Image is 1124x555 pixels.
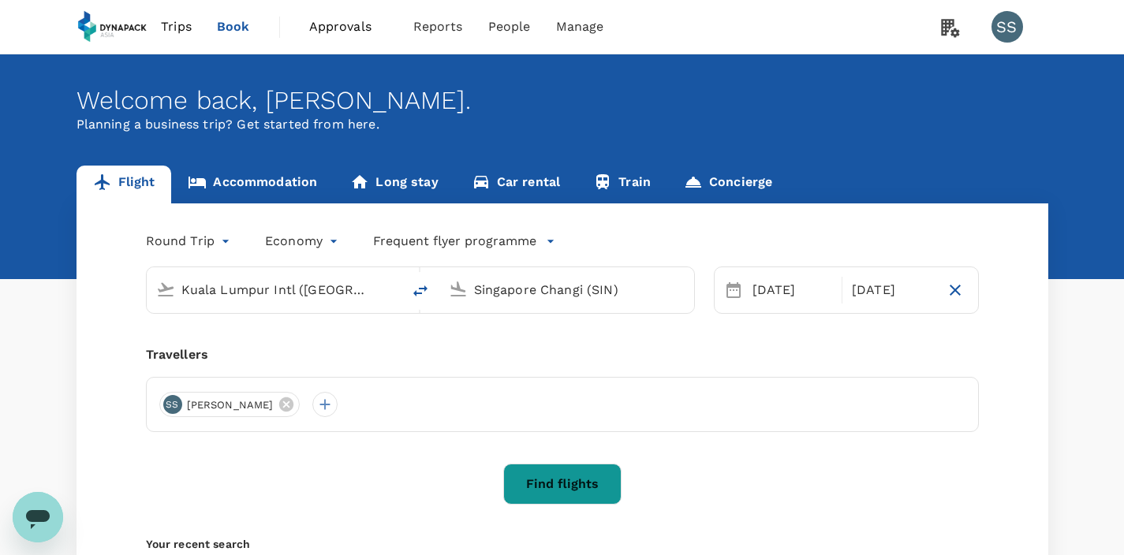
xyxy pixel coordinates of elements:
span: Manage [556,17,604,36]
iframe: Button to launch messaging window [13,492,63,542]
a: Concierge [667,166,789,203]
div: [DATE] [746,274,839,306]
input: Depart from [181,277,368,302]
button: Find flights [503,464,622,505]
input: Going to [474,277,661,302]
p: Planning a business trip? Get started from here. [77,115,1048,134]
span: [PERSON_NAME] [177,397,283,413]
div: Welcome back , [PERSON_NAME] . [77,86,1048,115]
div: Round Trip [146,229,234,254]
span: Trips [161,17,192,36]
p: Frequent flyer programme [373,232,536,251]
span: Book [217,17,250,36]
button: delete [401,272,439,310]
div: [DATE] [846,274,939,306]
button: Open [683,288,686,291]
div: SS[PERSON_NAME] [159,392,301,417]
a: Flight [77,166,172,203]
a: Long stay [334,166,454,203]
button: Frequent flyer programme [373,232,555,251]
img: Dynapack Asia [77,9,149,44]
span: People [488,17,531,36]
span: Approvals [309,17,388,36]
a: Car rental [455,166,577,203]
div: Economy [265,229,342,254]
a: Train [577,166,667,203]
div: SS [991,11,1023,43]
p: Your recent search [146,536,979,552]
span: Reports [413,17,463,36]
a: Accommodation [171,166,334,203]
div: SS [163,395,182,414]
button: Open [390,288,394,291]
div: Travellers [146,345,979,364]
